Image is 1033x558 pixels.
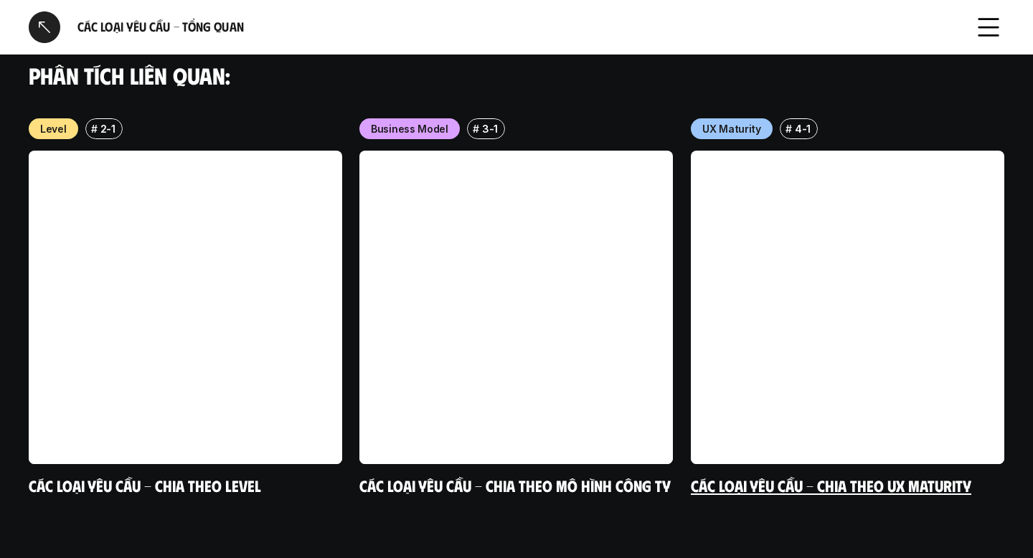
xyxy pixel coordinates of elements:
[785,123,791,134] h6: #
[40,121,67,136] p: Level
[473,123,479,134] h6: #
[795,121,811,136] p: 4-1
[482,121,498,136] p: 3-1
[91,123,98,134] h6: #
[691,476,971,495] a: Các loại yêu cầu - Chia theo UX Maturity
[702,121,761,136] p: UX Maturity
[77,19,956,35] h6: Các loại yêu cầu - Tổng quan
[29,62,1004,89] h4: Phân tích liên quan:
[359,476,671,495] a: Các loại yêu cầu - Chia theo mô hình công ty
[29,476,261,495] a: Các loại yêu cầu - Chia theo level
[100,121,115,136] p: 2-1
[371,121,448,136] p: Business Model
